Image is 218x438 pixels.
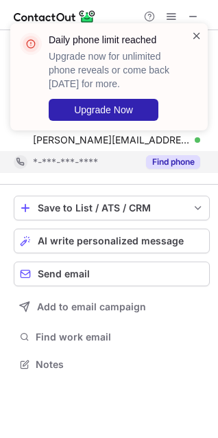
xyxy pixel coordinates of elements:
[36,358,204,371] span: Notes
[36,331,204,343] span: Find work email
[14,295,210,319] button: Add to email campaign
[49,99,158,121] button: Upgrade Now
[38,235,184,246] span: AI write personalized message
[146,155,200,169] button: Reveal Button
[37,301,146,312] span: Add to email campaign
[14,8,96,25] img: ContactOut v5.3.10
[49,33,175,47] header: Daily phone limit reached
[20,33,42,55] img: error
[14,355,210,374] button: Notes
[14,262,210,286] button: Send email
[74,104,133,115] span: Upgrade Now
[14,229,210,253] button: AI write personalized message
[49,49,175,91] p: Upgrade now for unlimited phone reveals or come back [DATE] for more.
[38,203,186,214] div: Save to List / ATS / CRM
[14,327,210,347] button: Find work email
[14,196,210,220] button: save-profile-one-click
[38,268,90,279] span: Send email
